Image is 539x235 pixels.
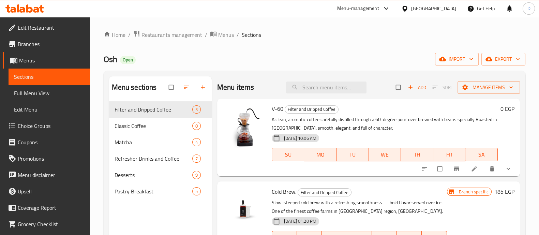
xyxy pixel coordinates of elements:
[195,80,212,95] button: Add section
[18,24,85,32] span: Edit Restaurant
[417,161,433,176] button: sort-choices
[527,5,530,12] span: D
[3,118,90,134] a: Choice Groups
[401,148,433,161] button: TH
[193,123,200,129] span: 8
[406,82,428,93] button: Add
[281,135,319,142] span: [DATE] 10:06 AM
[339,150,366,160] span: TU
[458,81,520,94] button: Manage items
[272,104,283,114] span: V-60
[272,199,447,216] p: Slow-steeped cold brew with a refreshing smoothness — bold flavor served over ice. One of the fin...
[109,118,212,134] div: Classic Coffee8
[433,148,466,161] button: FR
[3,216,90,232] a: Grocery Checklist
[3,134,90,150] a: Coupons
[436,150,463,160] span: FR
[281,218,319,224] span: [DATE] 01:20 PM
[179,80,195,95] span: Sort sections
[115,122,192,130] span: Classic Coffee
[433,162,448,175] span: Select to update
[192,187,201,195] div: items
[304,148,336,161] button: MO
[115,171,192,179] span: Desserts
[435,53,479,65] button: import
[3,183,90,200] a: Upsell
[18,138,85,146] span: Coupons
[404,150,431,160] span: TH
[115,187,192,195] span: Pastry Breakfast
[109,101,212,118] div: Filter and Dripped Coffee3
[109,167,212,183] div: Desserts9
[372,150,399,160] span: WE
[428,82,458,93] span: Select section first
[218,31,234,39] span: Menus
[18,204,85,212] span: Coverage Report
[449,161,465,176] button: Branch-specific-item
[9,85,90,101] a: Full Menu View
[192,138,201,146] div: items
[14,73,85,81] span: Sections
[210,30,234,39] a: Menus
[109,183,212,200] div: Pastry Breakfast5
[456,189,491,195] span: Branch specific
[104,31,125,39] a: Home
[494,187,514,196] h6: 185 EGP
[272,115,498,132] p: A clean, aromatic coffee carefully distilled through a 60-degree pour-over brewed with beans spec...
[237,31,239,39] li: /
[3,19,90,36] a: Edit Restaurant
[505,165,512,172] svg: Show Choices
[471,165,479,172] a: Edit menu item
[3,167,90,183] a: Menu disclaimer
[193,139,200,146] span: 4
[193,172,200,178] span: 9
[18,171,85,179] span: Menu disclaimer
[18,122,85,130] span: Choice Groups
[468,150,495,160] span: SA
[487,55,520,63] span: export
[192,155,201,163] div: items
[18,220,85,228] span: Grocery Checklist
[336,148,369,161] button: TU
[272,148,304,161] button: SU
[19,56,85,64] span: Menus
[3,200,90,216] a: Coverage Report
[307,150,334,160] span: MO
[193,188,200,195] span: 5
[115,155,192,163] span: Refresher Drinks and Coffee
[463,83,514,92] span: Manage items
[501,161,517,176] button: show more
[285,105,338,113] span: Filter and Dripped Coffee
[272,187,296,197] span: Cold Brew.
[115,105,192,114] span: Filter and Dripped Coffee
[192,105,201,114] div: items
[115,138,192,146] span: Matcha
[193,156,200,162] span: 7
[298,188,351,196] div: Filter and Dripped Coffee
[440,55,473,63] span: import
[465,148,498,161] button: SA
[109,99,212,202] nav: Menu sections
[3,150,90,167] a: Promotions
[112,82,157,92] h2: Menu sections
[298,189,351,196] span: Filter and Dripped Coffee
[128,31,131,39] li: /
[500,104,514,114] h6: 0 EGP
[104,30,525,39] nav: breadcrumb
[3,52,90,69] a: Menus
[392,81,406,94] span: Select section
[286,82,366,93] input: search
[9,101,90,118] a: Edit Menu
[14,105,85,114] span: Edit Menu
[275,150,301,160] span: SU
[192,171,201,179] div: items
[14,89,85,97] span: Full Menu View
[223,104,266,148] img: V-60
[18,155,85,163] span: Promotions
[337,4,379,13] div: Menu-management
